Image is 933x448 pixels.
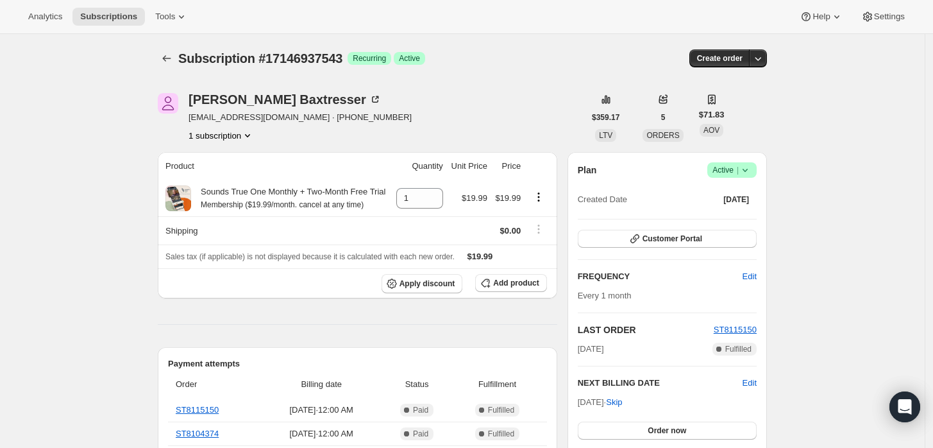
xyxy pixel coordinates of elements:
span: 5 [661,112,666,123]
div: Sounds True One Monthly + Two-Month Free Trial [191,185,385,211]
button: 5 [653,108,673,126]
span: Fulfilled [488,405,514,415]
span: Customer Portal [643,234,702,244]
span: suzanne Baxtresser [158,93,178,114]
button: Edit [735,266,764,287]
span: Apply discount [399,279,455,289]
th: Product [158,152,392,180]
span: [DATE] [723,194,749,205]
span: Billing date [265,378,378,391]
span: Tools [155,12,175,22]
button: Shipping actions [528,222,549,236]
button: Help [792,8,850,26]
button: Customer Portal [578,230,757,248]
th: Shipping [158,216,392,245]
span: Settings [874,12,905,22]
span: Active [712,164,752,177]
span: Fulfillment [455,378,539,391]
button: Product actions [189,129,254,142]
span: Every 1 month [578,291,632,300]
span: Analytics [28,12,62,22]
div: [PERSON_NAME] Baxtresser [189,93,382,106]
span: Subscription #17146937543 [178,51,342,65]
button: Settings [853,8,912,26]
h2: LAST ORDER [578,323,714,336]
button: Tools [147,8,196,26]
span: LTV [599,131,612,140]
span: $0.00 [500,226,521,236]
span: ORDERS [646,131,679,140]
span: [EMAIL_ADDRESS][DOMAIN_NAME] · [PHONE_NUMBER] [189,111,412,124]
h2: Payment attempts [168,358,547,370]
span: Fulfilled [488,429,514,439]
span: [DATE] [578,343,604,356]
th: Price [491,152,525,180]
span: Sales tax (if applicable) is not displayed because it is calculated with each new order. [165,252,455,261]
span: Paid [413,405,428,415]
span: Order now [648,426,686,436]
span: | [737,165,739,175]
a: ST8115150 [714,325,757,334]
span: Add product [493,278,539,288]
button: Add product [475,274,546,292]
button: Subscriptions [72,8,145,26]
span: Created Date [578,193,627,206]
span: [DATE] · [578,397,623,407]
span: $19.99 [495,193,521,203]
button: Create order [689,49,750,67]
button: [DATE] [716,191,757,209]
button: Product actions [528,190,549,204]
h2: Plan [578,164,597,177]
span: $71.83 [699,108,725,121]
h2: NEXT BILLING DATE [578,377,743,390]
span: [DATE] · 12:00 AM [265,427,378,440]
span: $19.99 [462,193,487,203]
span: AOV [703,126,719,135]
span: Fulfilled [725,344,752,354]
button: Apply discount [382,274,463,293]
button: Analytics [21,8,70,26]
span: Help [812,12,830,22]
th: Quantity [392,152,447,180]
th: Order [168,370,261,399]
span: Recurring [353,53,386,64]
button: ST8115150 [714,323,757,336]
span: $19.99 [467,252,493,261]
div: Open Intercom Messenger [889,392,920,422]
span: Paid [413,429,428,439]
button: Order now [578,422,757,440]
span: [DATE] · 12:00 AM [265,404,378,417]
button: Skip [598,392,630,413]
small: Membership ($19.99/month. cancel at any time) [201,200,364,209]
button: Subscriptions [158,49,176,67]
span: Edit [743,270,757,283]
span: Active [399,53,420,64]
span: Subscriptions [80,12,137,22]
button: Edit [743,377,757,390]
span: Status [386,378,448,391]
h2: FREQUENCY [578,270,743,283]
th: Unit Price [447,152,491,180]
span: Create order [697,53,743,64]
span: Skip [606,396,622,409]
a: ST8104374 [176,429,219,438]
span: $359.17 [592,112,619,123]
img: product img [165,185,191,211]
a: ST8115150 [176,405,219,415]
button: $359.17 [584,108,627,126]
